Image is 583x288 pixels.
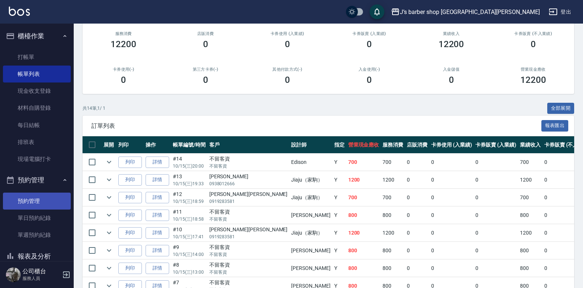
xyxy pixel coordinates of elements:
[531,39,536,49] h3: 0
[121,75,126,85] h3: 0
[332,171,346,189] td: Y
[474,136,518,154] th: 卡券販賣 (入業績)
[104,210,115,221] button: expand row
[332,260,346,277] td: Y
[289,207,332,224] td: [PERSON_NAME]
[102,136,116,154] th: 展開
[346,207,381,224] td: 800
[104,174,115,185] button: expand row
[405,154,429,171] td: 0
[405,171,429,189] td: 0
[518,260,542,277] td: 800
[474,224,518,242] td: 0
[3,134,71,151] a: 排班表
[173,233,206,240] p: 10/15 (三) 17:41
[209,243,288,251] div: 不留客資
[474,242,518,259] td: 0
[381,260,405,277] td: 800
[209,251,288,258] p: 不留客資
[518,242,542,259] td: 800
[405,242,429,259] td: 0
[209,261,288,269] div: 不留客資
[255,31,320,36] h2: 卡券使用 (入業績)
[546,5,574,19] button: 登出
[173,67,237,72] h2: 第三方卡券(-)
[429,260,474,277] td: 0
[346,189,381,206] td: 700
[381,224,405,242] td: 1200
[518,171,542,189] td: 1200
[346,154,381,171] td: 700
[332,136,346,154] th: 指定
[439,39,464,49] h3: 12200
[541,122,569,129] a: 報表匯出
[337,67,401,72] h2: 入金使用(-)
[3,66,71,82] a: 帳單列表
[3,151,71,168] a: 現場電腦打卡
[9,7,30,16] img: Logo
[405,207,429,224] td: 0
[171,136,207,154] th: 帳單編號/時間
[3,27,71,46] button: 櫃檯作業
[146,192,169,203] a: 詳情
[346,260,381,277] td: 800
[429,224,474,242] td: 0
[203,75,208,85] h3: 0
[474,171,518,189] td: 0
[146,210,169,221] a: 詳情
[209,233,288,240] p: 0919283581
[3,193,71,210] a: 預約管理
[171,224,207,242] td: #10
[332,189,346,206] td: Y
[501,67,565,72] h2: 營業現金應收
[173,251,206,258] p: 10/15 (三) 14:00
[332,242,346,259] td: Y
[419,31,483,36] h2: 業績收入
[332,224,346,242] td: Y
[429,154,474,171] td: 0
[146,157,169,168] a: 詳情
[209,269,288,275] p: 不留客資
[547,103,575,114] button: 全部展開
[173,216,206,222] p: 10/15 (三) 18:58
[116,136,144,154] th: 列印
[209,163,288,169] p: 不留客資
[429,207,474,224] td: 0
[118,245,142,256] button: 列印
[518,136,542,154] th: 業績收入
[209,226,288,233] div: [PERSON_NAME][PERSON_NAME]
[91,122,541,130] span: 訂單列表
[104,157,115,168] button: expand row
[289,242,332,259] td: [PERSON_NAME]
[405,136,429,154] th: 店販消費
[289,224,332,242] td: Jiaju（家駒）
[3,49,71,66] a: 打帳單
[381,207,405,224] td: 800
[6,267,21,282] img: Person
[173,198,206,205] p: 10/15 (三) 18:59
[419,67,483,72] h2: 入金儲值
[381,189,405,206] td: 700
[346,136,381,154] th: 營業現金應收
[146,245,169,256] a: 詳情
[474,207,518,224] td: 0
[429,136,474,154] th: 卡券使用 (入業績)
[209,208,288,216] div: 不留客資
[111,39,136,49] h3: 12200
[209,198,288,205] p: 0919283581
[400,7,540,17] div: J’s barber shop [GEOGRAPHIC_DATA][PERSON_NAME]
[91,31,156,36] h3: 服務消費
[171,207,207,224] td: #11
[173,269,206,275] p: 10/15 (三) 13:00
[285,75,290,85] h3: 0
[285,39,290,49] h3: 0
[518,154,542,171] td: 700
[474,154,518,171] td: 0
[520,75,546,85] h3: 12200
[207,136,290,154] th: 客戶
[381,154,405,171] td: 700
[3,82,71,99] a: 現金收支登錄
[171,242,207,259] td: #9
[474,260,518,277] td: 0
[388,4,543,20] button: J’s barber shop [GEOGRAPHIC_DATA][PERSON_NAME]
